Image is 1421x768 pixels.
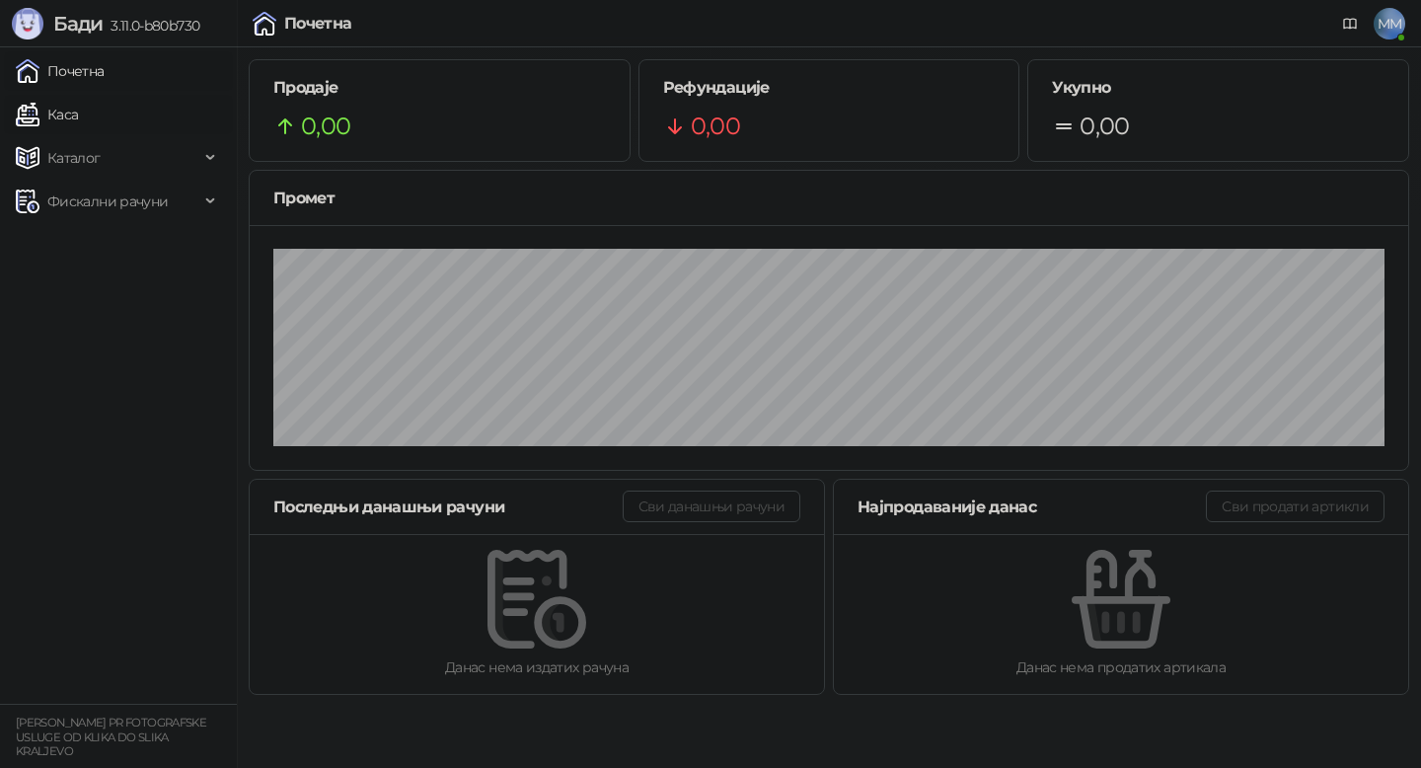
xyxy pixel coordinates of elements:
div: Последњи данашњи рачуни [273,495,623,519]
img: Logo [12,8,43,39]
a: Каса [16,95,78,134]
div: Промет [273,186,1384,210]
button: Сви данашњи рачуни [623,491,800,522]
small: [PERSON_NAME] PR FOTOGRAFSKE USLUGE OD KLIKA DO SLIKA KRALJEVO [16,716,206,758]
span: MM [1374,8,1405,39]
div: Почетна [284,16,352,32]
a: Почетна [16,51,105,91]
h5: Продаје [273,76,606,100]
span: 3.11.0-b80b730 [103,17,199,35]
span: Каталог [47,138,101,178]
div: Најпродаваније данас [858,495,1206,519]
div: Данас нема продатих артикала [865,656,1377,678]
h5: Рефундације [663,76,996,100]
span: 0,00 [1080,108,1129,145]
a: Документација [1334,8,1366,39]
div: Данас нема издатих рачуна [281,656,792,678]
button: Сви продати артикли [1206,491,1384,522]
span: 0,00 [691,108,740,145]
h5: Укупно [1052,76,1384,100]
span: Бади [53,12,103,36]
span: 0,00 [301,108,350,145]
span: Фискални рачуни [47,182,168,221]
